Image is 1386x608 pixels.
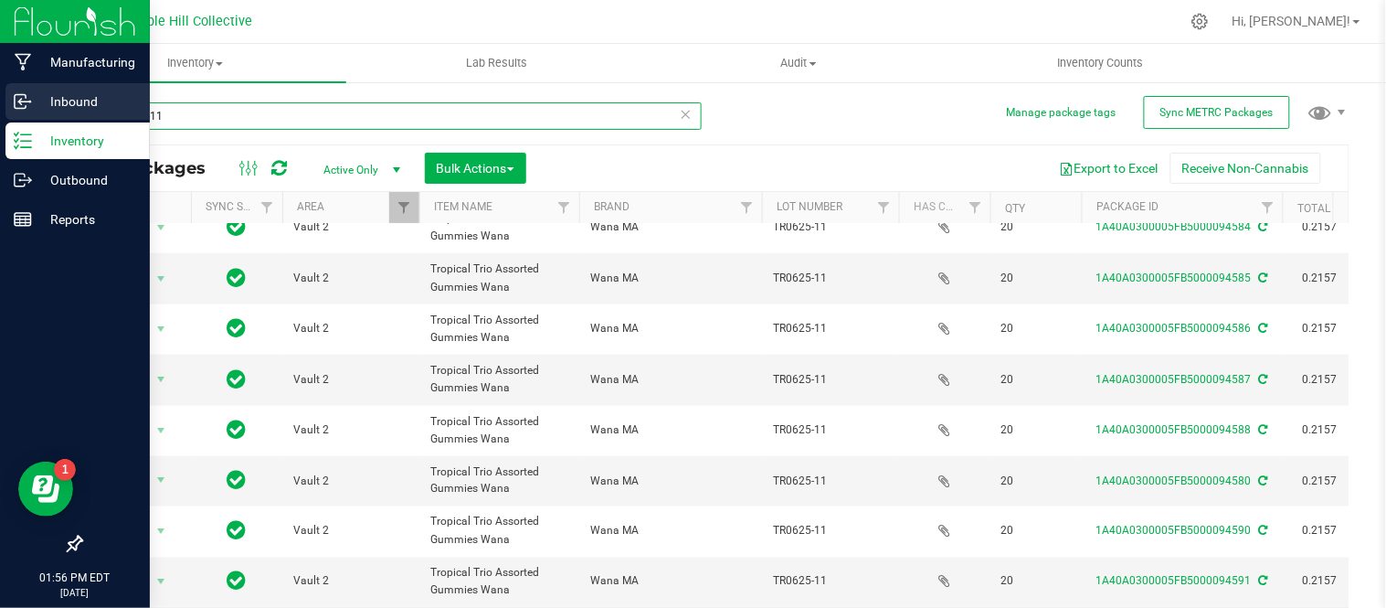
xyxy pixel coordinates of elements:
[14,171,32,189] inline-svg: Outbound
[773,473,888,490] span: TR0625-11
[773,270,888,287] span: TR0625-11
[1001,270,1071,287] span: 20
[1144,96,1290,129] button: Sync METRC Packages
[1170,153,1321,184] button: Receive Non-Cannabis
[293,573,408,591] span: Vault 2
[297,200,324,213] a: Area
[1001,219,1071,236] span: 20
[14,53,32,71] inline-svg: Manufacturing
[960,192,990,223] a: Filter
[227,417,247,443] span: In Sync
[150,266,173,292] span: select
[1294,214,1347,240] span: 0.2157
[430,261,568,295] span: Tropical Trio Assorted Gummies Wana
[869,192,899,223] a: Filter
[441,55,552,71] span: Lab Results
[430,210,568,245] span: Tropical Trio Assorted Gummies Wana
[1001,473,1071,490] span: 20
[590,523,751,540] span: Wana MA
[1096,475,1252,487] a: 1A40A0300005FB5000094580
[1096,575,1252,588] a: 1A40A0300005FB5000094591
[594,200,630,213] a: Brand
[1096,200,1159,213] a: Package ID
[150,519,173,545] span: select
[1160,106,1274,119] span: Sync METRC Packages
[590,371,751,389] span: Wana MA
[389,192,419,223] a: Filter
[1253,192,1283,223] a: Filter
[1005,202,1025,215] a: Qty
[590,320,751,337] span: Wana MA
[430,565,568,600] span: Tropical Trio Assorted Gummies Wana
[227,569,247,594] span: In Sync
[14,210,32,229] inline-svg: Reports
[32,51,142,73] p: Manufacturing
[227,367,247,392] span: In Sync
[773,421,888,439] span: TR0625-11
[150,316,173,342] span: select
[1007,105,1116,121] button: Manage package tags
[1096,373,1252,386] a: 1A40A0300005FB5000094587
[14,92,32,111] inline-svg: Inbound
[430,312,568,347] span: Tropical Trio Assorted Gummies Wana
[14,132,32,150] inline-svg: Inventory
[8,586,142,600] p: [DATE]
[8,570,142,586] p: 01:56 PM EDT
[227,518,247,544] span: In Sync
[1096,272,1252,284] a: 1A40A0300005FB5000094585
[293,270,408,287] span: Vault 2
[18,462,73,517] iframe: Resource center
[1256,373,1268,386] span: Sync from Compliance System
[1256,423,1268,436] span: Sync from Compliance System
[437,161,514,176] span: Bulk Actions
[732,192,762,223] a: Filter
[1294,569,1347,595] span: 0.2157
[430,413,568,448] span: Tropical Trio Assorted Gummies Wana
[590,270,751,287] span: Wana MA
[773,523,888,540] span: TR0625-11
[80,102,702,130] input: Search Package ID, Item Name, SKU, Lot or Part Number...
[95,158,224,178] span: All Packages
[590,473,751,490] span: Wana MA
[44,55,346,71] span: Inventory
[293,219,408,236] span: Vault 2
[590,219,751,236] span: Wana MA
[150,570,173,595] span: select
[227,214,247,240] span: In Sync
[773,320,888,337] span: TR0625-11
[32,91,142,112] p: Inbound
[425,153,526,184] button: Bulk Actions
[293,473,408,490] span: Vault 2
[1256,475,1268,487] span: Sync from Compliance System
[1001,573,1071,591] span: 20
[1001,523,1071,540] span: 20
[1001,371,1071,389] span: 20
[54,459,76,481] iframe: Resource center unread badge
[44,44,346,82] a: Inventory
[293,523,408,540] span: Vault 2
[1256,220,1268,233] span: Sync from Compliance System
[150,468,173,494] span: select
[1096,220,1252,233] a: 1A40A0300005FB5000094584
[32,130,142,152] p: Inventory
[121,14,252,29] span: Temple Hill Collective
[227,265,247,291] span: In Sync
[293,320,408,337] span: Vault 2
[1294,468,1347,495] span: 0.2157
[150,215,173,240] span: select
[252,192,282,223] a: Filter
[346,44,649,82] a: Lab Results
[549,192,579,223] a: Filter
[150,418,173,443] span: select
[950,44,1253,82] a: Inventory Counts
[32,169,142,191] p: Outbound
[1294,367,1347,393] span: 0.2157
[1294,315,1347,342] span: 0.2157
[649,55,949,71] span: Audit
[777,200,842,213] a: Lot Number
[1256,322,1268,335] span: Sync from Compliance System
[680,102,693,126] span: Clear
[1001,320,1071,337] span: 20
[32,208,142,230] p: Reports
[773,219,888,236] span: TR0625-11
